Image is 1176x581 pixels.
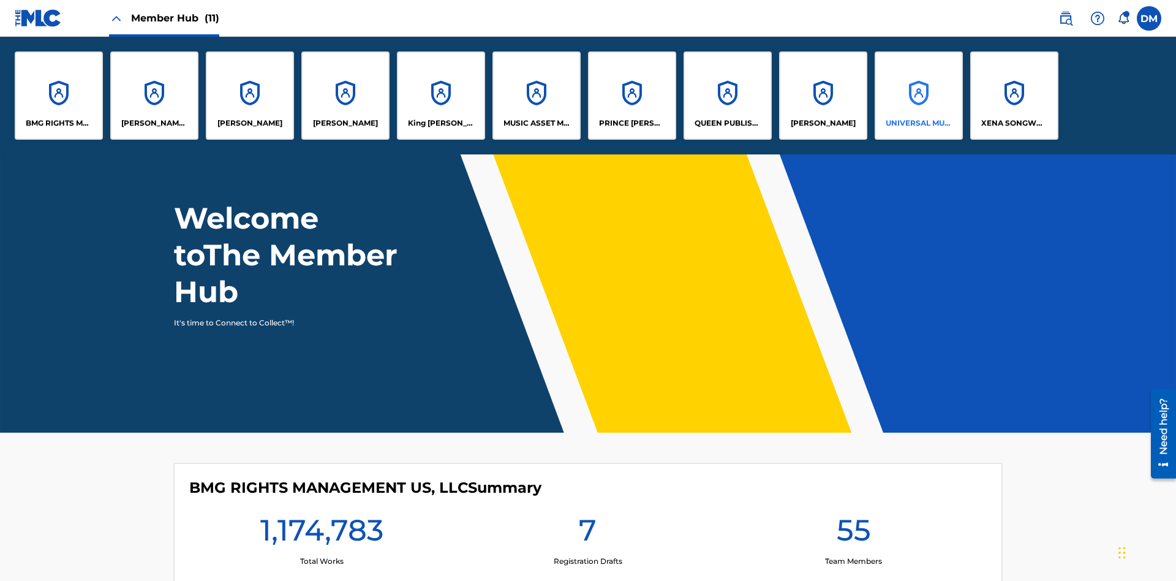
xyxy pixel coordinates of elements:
a: Public Search [1053,6,1078,31]
a: AccountsMUSIC ASSET MANAGEMENT (MAM) [492,51,581,140]
a: Accounts[PERSON_NAME] SONGWRITER [110,51,198,140]
div: Drag [1118,534,1126,571]
h1: 55 [837,512,871,556]
p: MUSIC ASSET MANAGEMENT (MAM) [503,118,570,129]
a: Accounts[PERSON_NAME] [779,51,867,140]
p: QUEEN PUBLISHA [695,118,761,129]
span: (11) [205,12,219,24]
h1: Welcome to The Member Hub [174,200,403,310]
p: It's time to Connect to Collect™! [174,317,386,328]
p: Team Members [825,556,882,567]
p: PRINCE MCTESTERSON [599,118,666,129]
a: AccountsUNIVERSAL MUSIC PUB GROUP [875,51,963,140]
img: search [1058,11,1073,26]
h4: BMG RIGHTS MANAGEMENT US, LLC [189,479,541,497]
p: RONALD MCTESTERSON [791,118,856,129]
img: help [1090,11,1105,26]
p: EYAMA MCSINGER [313,118,378,129]
a: Accounts[PERSON_NAME] [206,51,294,140]
div: Help [1085,6,1110,31]
img: MLC Logo [15,9,62,27]
p: CLEO SONGWRITER [121,118,188,129]
p: UNIVERSAL MUSIC PUB GROUP [886,118,952,129]
a: AccountsXENA SONGWRITER [970,51,1058,140]
p: BMG RIGHTS MANAGEMENT US, LLC [26,118,92,129]
div: User Menu [1137,6,1161,31]
h1: 1,174,783 [260,512,383,556]
p: ELVIS COSTELLO [217,118,282,129]
p: XENA SONGWRITER [981,118,1048,129]
p: Registration Drafts [554,556,622,567]
div: Notifications [1117,12,1129,25]
iframe: Chat Widget [1115,522,1176,581]
a: Accounts[PERSON_NAME] [301,51,390,140]
a: AccountsPRINCE [PERSON_NAME] [588,51,676,140]
p: King McTesterson [408,118,475,129]
span: Member Hub [131,11,219,25]
a: AccountsBMG RIGHTS MANAGEMENT US, LLC [15,51,103,140]
img: Close [109,11,124,26]
h1: 7 [579,512,597,556]
iframe: Resource Center [1142,384,1176,485]
p: Total Works [300,556,344,567]
a: AccountsKing [PERSON_NAME] [397,51,485,140]
a: AccountsQUEEN PUBLISHA [684,51,772,140]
